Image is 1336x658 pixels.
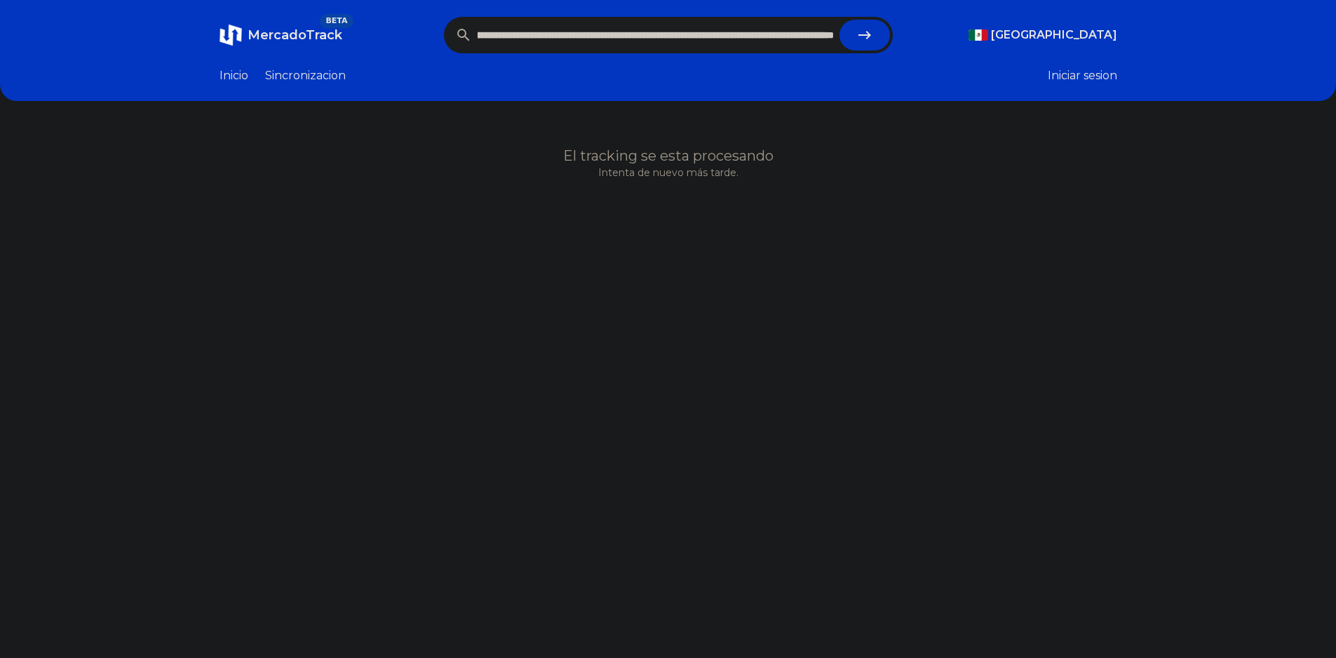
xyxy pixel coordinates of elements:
p: Intenta de nuevo más tarde. [220,166,1117,180]
a: Inicio [220,67,248,84]
span: MercadoTrack [248,27,342,43]
span: BETA [320,14,353,28]
a: MercadoTrackBETA [220,24,342,46]
span: [GEOGRAPHIC_DATA] [991,27,1117,43]
h1: El tracking se esta procesando [220,146,1117,166]
img: MercadoTrack [220,24,242,46]
button: [GEOGRAPHIC_DATA] [969,27,1117,43]
img: Mexico [969,29,988,41]
button: Iniciar sesion [1048,67,1117,84]
a: Sincronizacion [265,67,346,84]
